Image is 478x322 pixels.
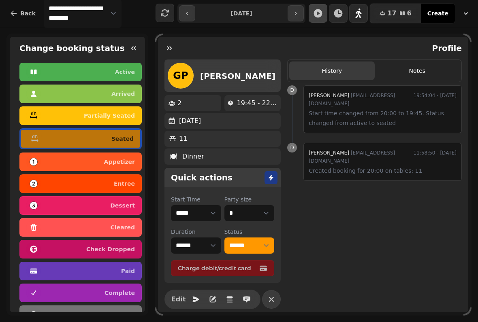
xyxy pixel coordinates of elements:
[111,225,135,230] p: cleared
[224,228,275,236] label: Status
[370,4,421,23] button: 176
[414,91,457,108] time: 19:54:04 - [DATE]
[309,108,457,128] p: Start time changed from 20:00 to 19:45. Status changed from active to seated
[16,42,125,54] h2: Change booking status
[171,172,233,183] h2: Quick actions
[171,260,274,276] button: Charge debit/credit card
[114,181,135,186] p: entree
[289,61,374,80] button: History
[407,10,412,17] span: 6
[179,116,201,126] p: [DATE]
[179,134,187,144] p: 11
[182,152,204,161] p: Dinner
[309,148,407,166] div: [EMAIL_ADDRESS][DOMAIN_NAME]
[84,113,135,119] p: partially seated
[309,93,349,98] span: [PERSON_NAME]
[19,196,142,215] button: dessert
[429,42,462,54] h2: Profile
[177,98,181,108] p: 2
[19,63,142,81] button: active
[111,91,135,97] p: arrived
[110,203,135,208] p: dessert
[19,262,142,280] button: paid
[174,296,184,303] span: Edit
[309,166,457,176] p: Created booking for 20:00 on tables: 11
[427,11,448,16] span: Create
[104,312,135,318] p: cancelled
[387,10,396,17] span: 17
[171,291,187,307] button: Edit
[86,246,135,252] p: check dropped
[105,290,135,296] p: complete
[19,284,142,302] button: complete
[19,153,142,171] button: appetizer
[237,98,277,108] p: 19:45 - 22:00
[309,91,407,108] div: [EMAIL_ADDRESS][DOMAIN_NAME]
[173,71,188,80] span: GP
[104,159,135,165] p: appetizer
[171,195,221,203] label: Start Time
[290,88,294,93] span: D
[19,240,142,258] button: check dropped
[171,228,221,236] label: Duration
[19,106,142,125] button: partially seated
[421,4,455,23] button: Create
[121,268,135,274] p: paid
[224,195,275,203] label: Party size
[200,70,275,82] h2: [PERSON_NAME]
[19,174,142,193] button: entree
[414,148,457,166] time: 11:58:50 - [DATE]
[111,136,134,142] p: seated
[115,69,135,75] p: active
[19,218,142,237] button: cleared
[375,61,460,80] button: Notes
[309,150,349,156] span: [PERSON_NAME]
[290,145,294,150] span: D
[19,85,142,103] button: arrived
[178,265,258,271] span: Charge debit/credit card
[20,11,36,16] span: Back
[19,128,142,149] button: seated
[169,152,177,161] p: 🍽️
